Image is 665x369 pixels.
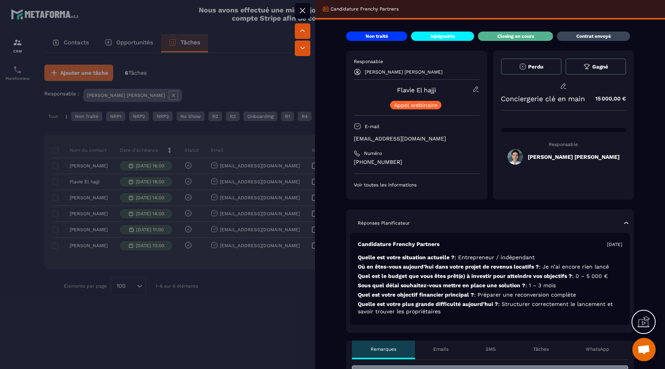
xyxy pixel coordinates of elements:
[366,33,388,39] p: Non traité
[539,264,609,270] span: : Je n’ai encore rien lancé
[576,33,611,39] p: Contrat envoyé
[501,142,626,147] p: Responsable
[365,69,443,75] p: [PERSON_NAME] [PERSON_NAME]
[365,123,380,130] p: E-mail
[501,95,585,103] p: Conciergerie clé en main
[358,263,622,271] p: Où en êtes-vous aujourd’hui dans votre projet de revenus locatifs ?
[607,241,622,248] p: [DATE]
[497,33,534,39] p: Closing en cours
[358,291,622,299] p: Quel est votre objectif financier principal ?
[358,272,622,280] p: Quel est le budget que vous êtes prêt(e) à investir pour atteindre vos objectifs ?
[354,58,479,65] p: Responsable
[455,254,535,260] span: : Entrepreneur / indépendant
[331,6,399,12] p: Candidature Frenchy Partners
[358,254,622,261] p: Quelle est votre situation actuelle ?
[371,346,396,352] p: Remarques
[433,346,448,352] p: Emails
[592,64,608,70] span: Gagné
[588,91,626,106] p: 15 000,00 €
[358,220,410,226] p: Réponses Planificateur
[565,58,626,75] button: Gagné
[358,241,439,248] p: Candidature Frenchy Partners
[358,282,622,289] p: Sous quel délai souhaitez-vous mettre en place une solution ?
[474,292,576,298] span: : Préparer une reconversion complète
[533,346,549,352] p: Tâches
[501,58,562,75] button: Perdu
[397,86,436,94] a: Flavie El hajji
[354,158,479,166] p: [PHONE_NUMBER]
[486,346,496,352] p: SMS
[430,33,455,39] p: injoignable
[354,182,479,188] p: Voir toutes les informations
[358,300,622,315] p: Quelle est votre plus grande difficulté aujourd’hui ?
[632,338,656,361] div: Ouvrir le chat
[586,346,609,352] p: WhatsApp
[394,102,437,108] p: Appel webinaire
[572,273,608,279] span: : 0 – 5 000 €
[528,64,543,70] span: Perdu
[354,135,479,142] p: [EMAIL_ADDRESS][DOMAIN_NAME]
[528,154,619,160] h5: [PERSON_NAME] [PERSON_NAME]
[364,150,382,156] p: Numéro
[525,282,556,288] span: : 1 – 3 mois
